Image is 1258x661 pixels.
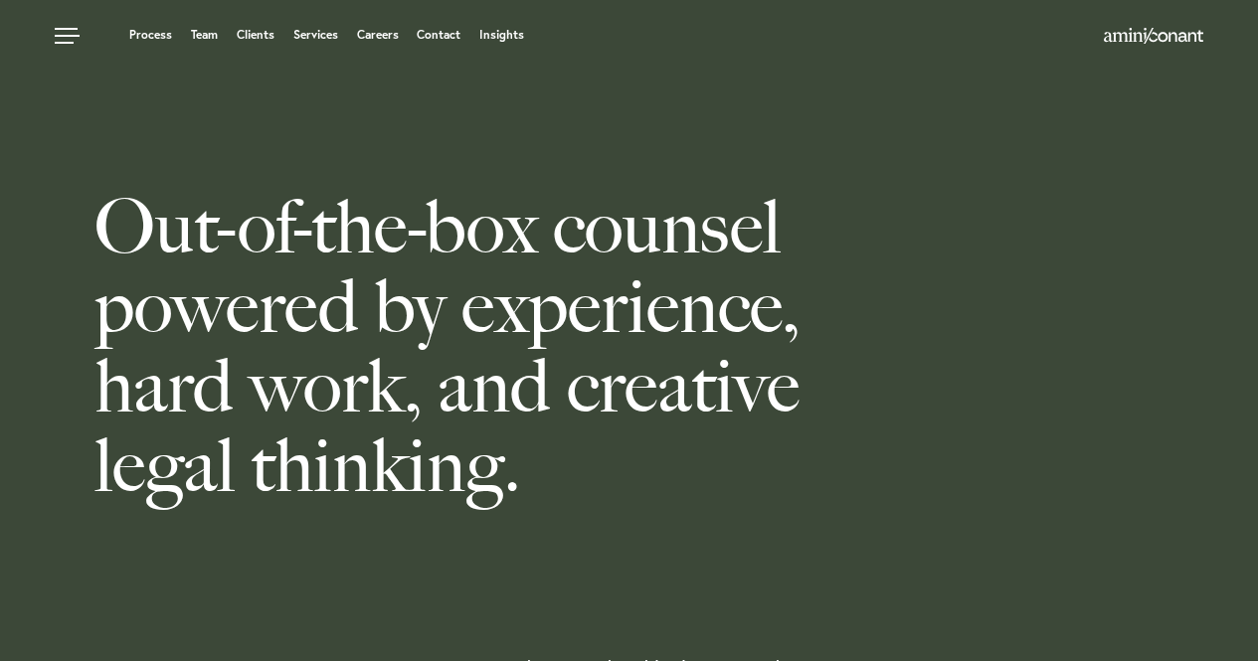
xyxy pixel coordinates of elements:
a: Contact [417,29,460,41]
a: Clients [237,29,274,41]
a: Careers [357,29,399,41]
a: Team [191,29,218,41]
a: Home [1104,29,1203,45]
a: Process [129,29,172,41]
a: Services [293,29,338,41]
img: Amini & Conant [1104,28,1203,44]
a: Insights [479,29,524,41]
